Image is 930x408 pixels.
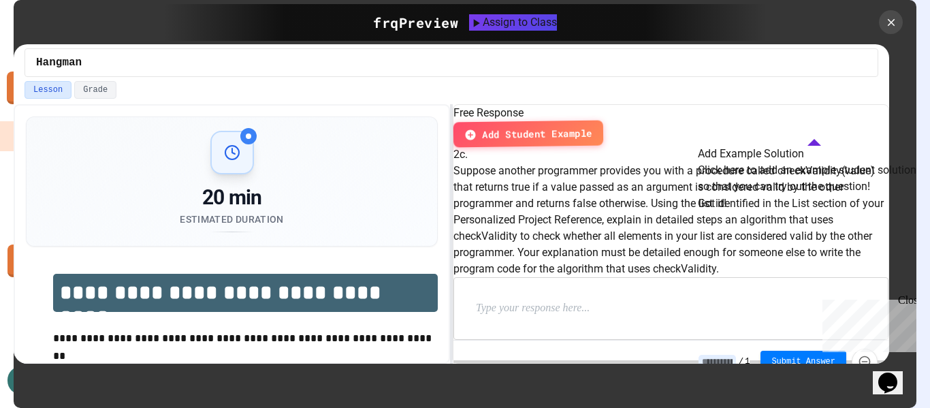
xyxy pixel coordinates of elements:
[453,105,888,121] h6: Free Response
[698,195,726,212] button: Got it!
[453,163,888,277] p: Suppose another programmer provides you with a procedure called checkValidity(value) that returns...
[453,146,888,163] h6: 2c.
[74,81,116,99] button: Grade
[180,185,283,210] div: 20 min
[5,5,94,87] div: Chat with us now!Close
[698,162,930,195] p: Click here to add an example student solution so that you can try out the question!
[453,121,603,148] button: Add Student Example
[373,12,458,33] div: frq Preview
[36,54,82,71] span: Hangman
[469,14,557,31] button: Assign to Class
[745,356,750,367] span: 1
[852,349,878,375] button: Force resubmission of student's answer (Admin only)
[771,356,835,367] span: Submit Answer
[482,126,592,142] span: Add Student Example
[25,81,71,99] button: Lesson
[739,356,743,367] span: /
[698,146,930,162] h6: Add Example Solution
[817,294,916,352] iframe: chat widget
[180,213,283,226] div: Estimated Duration
[873,354,916,394] iframe: chat widget
[760,351,846,373] button: Submit Answer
